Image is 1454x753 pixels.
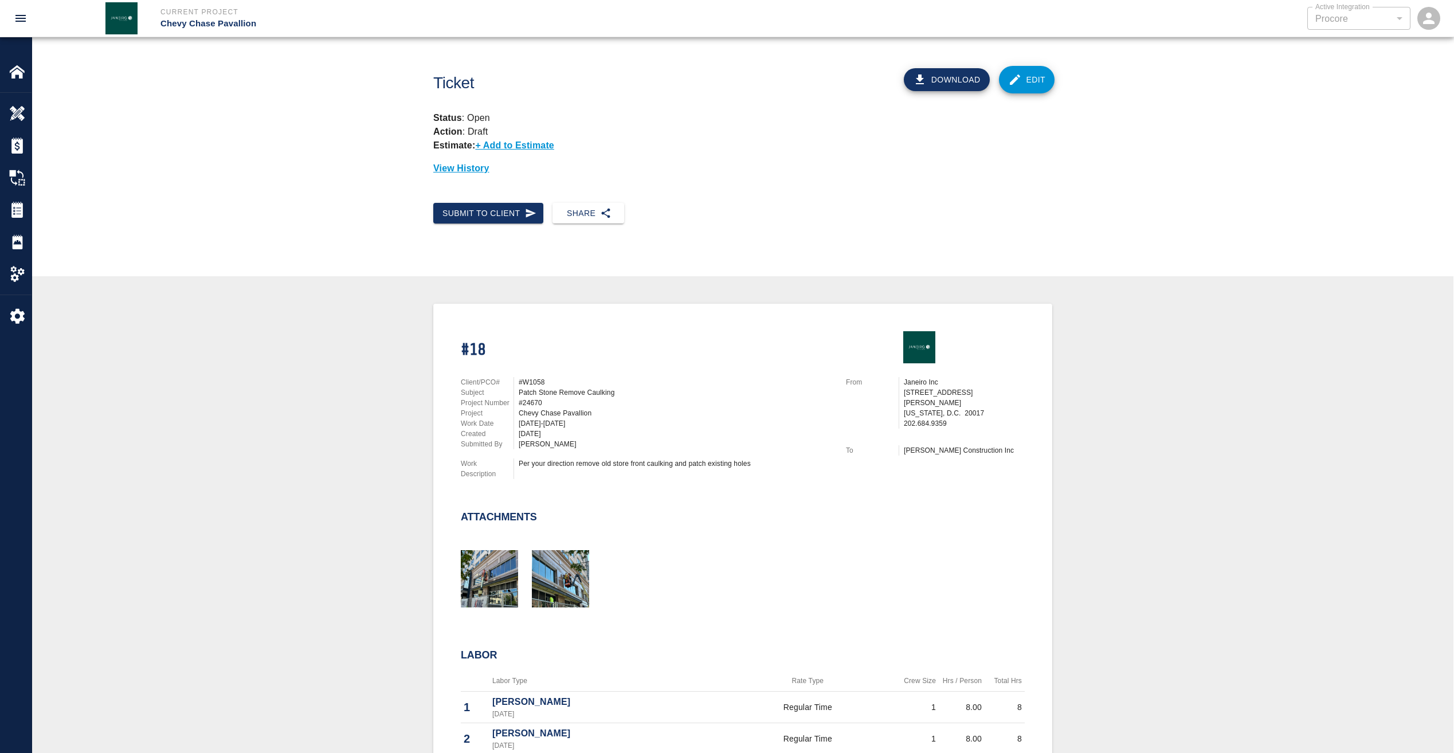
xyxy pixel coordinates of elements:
strong: Status [433,113,462,123]
p: Subject [461,387,514,398]
th: Rate Type [717,670,899,692]
div: [DATE]-[DATE] [519,418,832,429]
div: [PERSON_NAME] [519,439,832,449]
a: Edit [999,66,1055,93]
button: Download [904,68,990,91]
img: Janeiro Inc [903,331,935,363]
strong: Estimate: [433,140,475,150]
td: 8 [985,692,1025,723]
p: Project [461,408,514,418]
p: Work Description [461,458,514,479]
td: Regular Time [717,692,899,723]
div: Chevy Chase Pavallion [519,408,832,418]
p: 1 [464,699,487,716]
button: open drawer [7,5,34,32]
p: Janeiro Inc [904,377,1025,387]
th: Crew Size [899,670,939,692]
h1: Ticket [433,74,790,93]
p: : Draft [433,127,488,136]
div: #24670 [519,398,832,408]
img: Janeiro Inc [105,2,138,34]
p: + Add to Estimate [475,140,554,150]
p: Project Number [461,398,514,408]
p: [DATE] [492,740,714,751]
p: 2 [464,730,487,747]
p: To [846,445,899,456]
td: 1 [899,692,939,723]
p: Client/PCO# [461,377,514,387]
p: [PERSON_NAME] Construction Inc [904,445,1025,456]
p: Work Date [461,418,514,429]
iframe: Chat Widget [1397,698,1454,753]
p: [STREET_ADDRESS][PERSON_NAME] [US_STATE], D.C. 20017 [904,387,1025,418]
td: 8.00 [939,692,985,723]
div: #W1058 [519,377,832,387]
div: Procore [1315,12,1402,25]
button: Share [552,203,624,224]
img: thumbnail [461,550,518,607]
strong: Action [433,127,463,136]
h1: #18 [461,340,832,360]
p: : Open [433,111,1052,125]
p: View History [433,162,1052,175]
p: Current Project [160,7,789,17]
p: [PERSON_NAME] [492,695,714,709]
p: 202.684.9359 [904,418,1025,429]
p: Submitted By [461,439,514,449]
h2: Attachments [461,511,537,524]
button: Submit to Client [433,203,543,224]
p: [PERSON_NAME] [492,727,714,740]
p: [DATE] [492,709,714,719]
th: Hrs / Person [939,670,985,692]
img: thumbnail [532,550,589,607]
div: Per your direction remove old store front caulking and patch existing holes [519,458,832,469]
p: Chevy Chase Pavallion [160,17,789,30]
label: Active Integration [1315,2,1370,11]
div: Patch Stone Remove Caulking [519,387,832,398]
th: Labor Type [489,670,717,692]
h2: Labor [461,649,1025,662]
p: Created [461,429,514,439]
th: Total Hrs [985,670,1025,692]
p: From [846,377,899,387]
div: [DATE] [519,429,832,439]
